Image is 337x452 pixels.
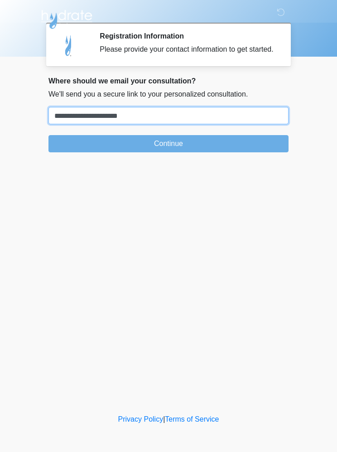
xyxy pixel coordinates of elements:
img: Hydrate IV Bar - Flagstaff Logo [39,7,94,29]
a: Privacy Policy [118,415,164,423]
h2: Where should we email your consultation? [48,77,289,85]
a: Terms of Service [165,415,219,423]
div: Please provide your contact information to get started. [100,44,275,55]
img: Agent Avatar [55,32,82,59]
a: | [163,415,165,423]
button: Continue [48,135,289,152]
p: We'll send you a secure link to your personalized consultation. [48,89,289,100]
